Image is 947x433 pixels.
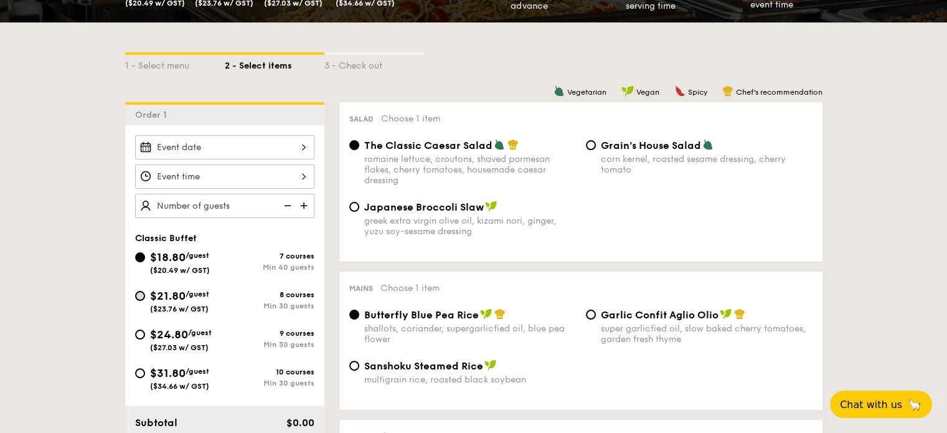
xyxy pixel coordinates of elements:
span: ($34.66 w/ GST) [150,382,209,391]
span: ($20.49 w/ GST) [150,266,210,275]
div: shallots, coriander, supergarlicfied oil, blue pea flower [364,323,576,345]
div: greek extra virgin olive oil, kizami nori, ginger, yuzu soy-sesame dressing [364,216,576,237]
div: 7 courses [225,252,314,260]
span: $18.80 [150,250,186,264]
span: Salad [349,115,374,123]
span: Choose 1 item [381,113,440,124]
img: icon-vegan.f8ff3823.svg [480,308,492,320]
input: Event time [135,164,314,189]
img: icon-chef-hat.a58ddaea.svg [494,308,506,320]
img: icon-chef-hat.a58ddaea.svg [722,85,733,97]
input: $31.80/guest($34.66 w/ GST)10 coursesMin 30 guests [135,368,145,378]
div: Min 30 guests [225,340,314,349]
span: Japanese Broccoli Slaw [364,201,484,213]
input: Number of guests [135,194,314,218]
img: icon-vegan.f8ff3823.svg [485,201,497,212]
span: Choose 1 item [380,283,440,293]
div: 3 - Check out [324,55,424,72]
span: Butterfly Blue Pea Rice [364,309,479,321]
span: ($23.76 w/ GST) [150,305,209,313]
div: 1 - Select menu [125,55,225,72]
img: icon-vegan.f8ff3823.svg [621,85,634,97]
span: Order 1 [135,110,172,120]
input: Garlic Confit Aglio Oliosuper garlicfied oil, slow baked cherry tomatoes, garden fresh thyme [586,310,596,320]
input: $21.80/guest($23.76 w/ GST)8 coursesMin 30 guests [135,291,145,301]
img: icon-vegetarian.fe4039eb.svg [702,139,714,150]
div: 2 - Select items [225,55,324,72]
button: Chat with us🦙 [830,391,932,418]
div: Min 30 guests [225,302,314,310]
span: /guest [186,251,209,260]
img: icon-vegan.f8ff3823.svg [484,359,497,371]
span: Spicy [688,88,707,97]
div: 8 courses [225,290,314,299]
div: romaine lettuce, croutons, shaved parmesan flakes, cherry tomatoes, housemade caesar dressing [364,154,576,186]
span: /guest [186,290,209,298]
div: 10 courses [225,368,314,376]
div: super garlicfied oil, slow baked cherry tomatoes, garden fresh thyme [601,323,813,345]
div: Min 30 guests [225,379,314,388]
span: /guest [188,328,212,337]
div: corn kernel, roasted sesame dressing, cherry tomato [601,154,813,175]
input: $18.80/guest($20.49 w/ GST)7 coursesMin 40 guests [135,252,145,262]
span: Grain's House Salad [601,140,701,151]
input: Sanshoku Steamed Ricemultigrain rice, roasted black soybean [349,361,359,371]
input: Japanese Broccoli Slawgreek extra virgin olive oil, kizami nori, ginger, yuzu soy-sesame dressing [349,202,359,212]
input: Grain's House Saladcorn kernel, roasted sesame dressing, cherry tomato [586,140,596,150]
span: $21.80 [150,289,186,303]
span: Subtotal [135,417,177,429]
span: $31.80 [150,366,186,380]
div: 9 courses [225,329,314,338]
input: $24.80/guest($27.03 w/ GST)9 coursesMin 30 guests [135,330,145,340]
img: icon-spicy.37a8142b.svg [674,85,686,97]
img: icon-vegetarian.fe4039eb.svg [494,139,505,150]
span: Classic Buffet [135,233,197,244]
span: /guest [186,367,209,376]
img: icon-chef-hat.a58ddaea.svg [734,308,745,320]
div: Min 40 guests [225,263,314,272]
div: multigrain rice, roasted black soybean [364,374,576,385]
span: Sanshoku Steamed Rice [364,360,483,372]
span: Garlic Confit Aglio Olio [601,309,718,321]
img: icon-vegan.f8ff3823.svg [720,308,732,320]
img: icon-reduce.1d2dbef1.svg [277,194,296,217]
span: 🦙 [907,397,922,412]
span: $24.80 [150,328,188,341]
input: The Classic Caesar Saladromaine lettuce, croutons, shaved parmesan flakes, cherry tomatoes, house... [349,140,359,150]
span: $0.00 [286,417,314,429]
span: Chat with us [840,399,902,411]
span: The Classic Caesar Salad [364,140,492,151]
input: Event date [135,135,314,159]
img: icon-add.58712e84.svg [296,194,314,217]
span: Vegan [636,88,659,97]
input: Butterfly Blue Pea Riceshallots, coriander, supergarlicfied oil, blue pea flower [349,310,359,320]
span: Mains [349,284,373,293]
span: Chef's recommendation [736,88,822,97]
img: icon-chef-hat.a58ddaea.svg [507,139,519,150]
img: icon-vegetarian.fe4039eb.svg [554,85,565,97]
span: Vegetarian [567,88,606,97]
span: ($27.03 w/ GST) [150,343,209,352]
